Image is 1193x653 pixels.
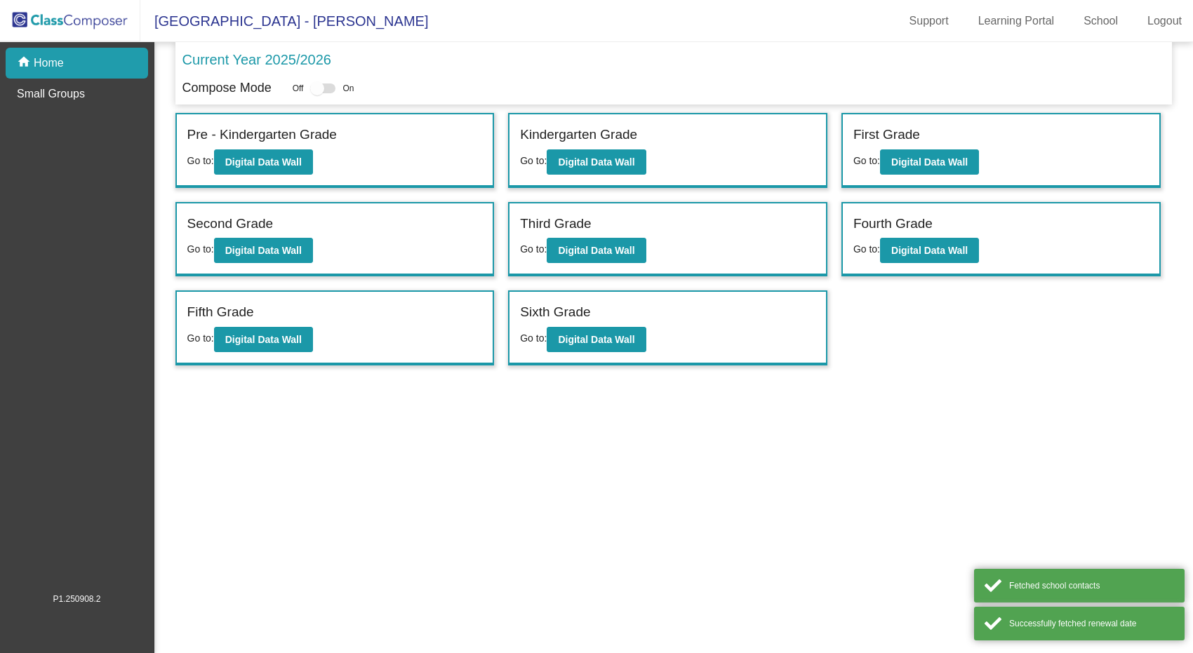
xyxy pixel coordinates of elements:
b: Digital Data Wall [558,156,634,168]
b: Digital Data Wall [225,156,302,168]
button: Digital Data Wall [880,149,979,175]
span: On [342,82,354,95]
label: Kindergarten Grade [520,125,637,145]
button: Digital Data Wall [547,238,646,263]
button: Digital Data Wall [547,149,646,175]
p: Current Year 2025/2026 [182,49,331,70]
span: Go to: [187,155,214,166]
b: Digital Data Wall [558,334,634,345]
span: Go to: [520,155,547,166]
div: Successfully fetched renewal date [1009,617,1174,630]
a: Support [898,10,960,32]
a: Logout [1136,10,1193,32]
p: Small Groups [17,86,85,102]
button: Digital Data Wall [214,327,313,352]
label: First Grade [853,125,920,145]
span: Go to: [520,243,547,255]
button: Digital Data Wall [547,327,646,352]
b: Digital Data Wall [891,156,968,168]
label: Fifth Grade [187,302,254,323]
span: Go to: [853,243,880,255]
span: Go to: [853,155,880,166]
div: Fetched school contacts [1009,579,1174,592]
b: Digital Data Wall [891,245,968,256]
b: Digital Data Wall [558,245,634,256]
mat-icon: home [17,55,34,72]
label: Third Grade [520,214,591,234]
p: Home [34,55,64,72]
button: Digital Data Wall [880,238,979,263]
label: Fourth Grade [853,214,933,234]
a: School [1072,10,1129,32]
label: Sixth Grade [520,302,590,323]
span: [GEOGRAPHIC_DATA] - [PERSON_NAME] [140,10,428,32]
span: Go to: [520,332,547,344]
p: Compose Mode [182,79,272,97]
b: Digital Data Wall [225,245,302,256]
span: Go to: [187,243,214,255]
button: Digital Data Wall [214,149,313,175]
button: Digital Data Wall [214,238,313,263]
b: Digital Data Wall [225,334,302,345]
span: Go to: [187,332,214,344]
a: Learning Portal [967,10,1066,32]
label: Pre - Kindergarten Grade [187,125,337,145]
label: Second Grade [187,214,274,234]
span: Off [293,82,304,95]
